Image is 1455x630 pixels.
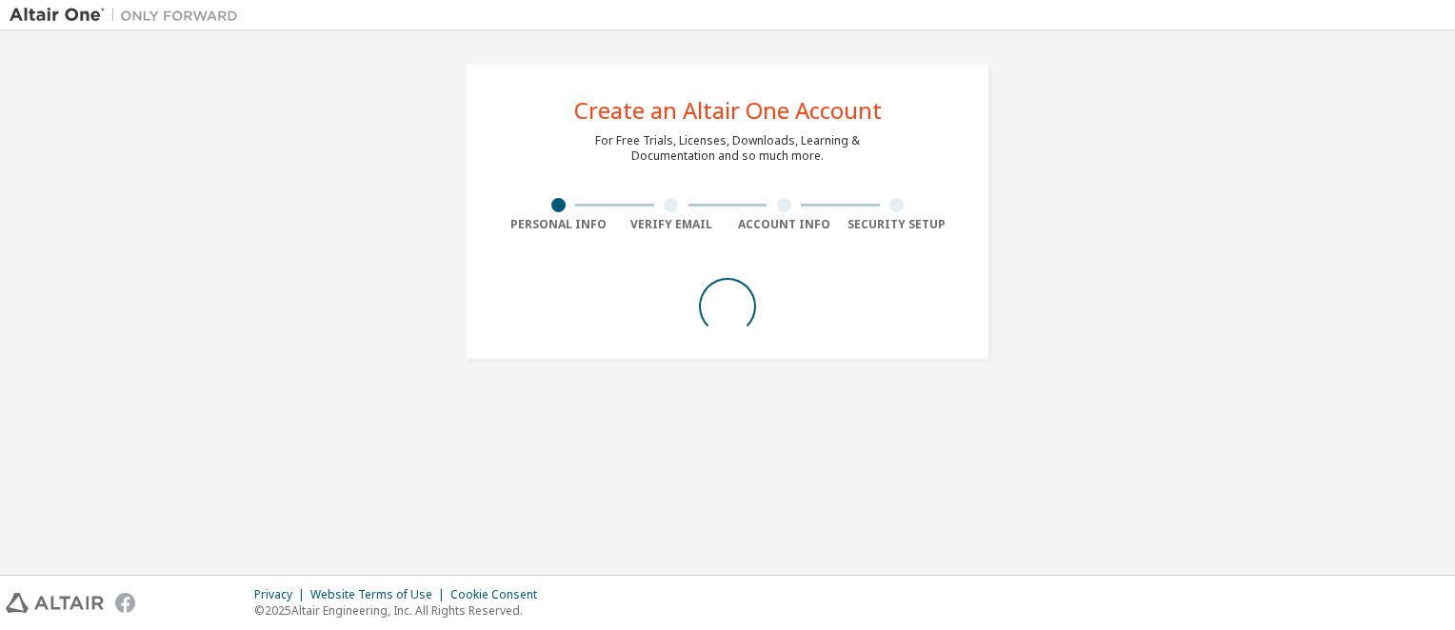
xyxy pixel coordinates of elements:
img: facebook.svg [115,593,135,613]
div: For Free Trials, Licenses, Downloads, Learning & Documentation and so much more. [595,133,860,164]
div: Verify Email [615,217,728,232]
div: Website Terms of Use [310,587,450,602]
div: Privacy [254,587,310,602]
div: Security Setup [841,217,954,232]
div: Personal Info [502,217,615,232]
div: Account Info [727,217,841,232]
img: Altair One [10,6,248,25]
div: Cookie Consent [450,587,548,602]
div: Create an Altair One Account [574,99,882,122]
img: altair_logo.svg [6,593,104,613]
p: © 2025 Altair Engineering, Inc. All Rights Reserved. [254,602,548,619]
